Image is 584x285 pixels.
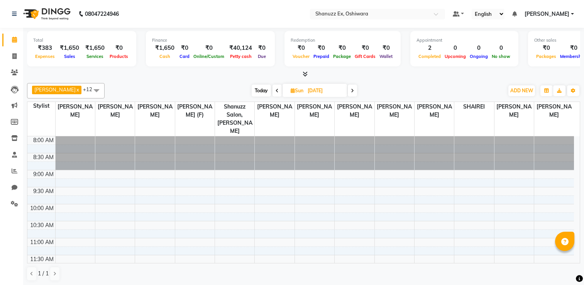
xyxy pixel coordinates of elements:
[335,102,374,120] span: [PERSON_NAME]
[152,37,269,44] div: Finance
[38,270,49,278] span: 1 / 1
[311,44,331,53] div: ₹0
[534,102,574,120] span: [PERSON_NAME]
[108,44,130,53] div: ₹0
[311,54,331,59] span: Prepaid
[416,44,443,53] div: 2
[95,102,135,120] span: [PERSON_NAME]
[33,37,130,44] div: Total
[178,54,191,59] span: Card
[32,153,55,161] div: 8:30 AM
[191,54,226,59] span: Online/Custom
[152,44,178,53] div: ₹1,650
[443,44,468,53] div: 0
[76,87,79,93] a: x
[57,44,82,53] div: ₹1,650
[415,102,454,120] span: [PERSON_NAME]
[83,86,98,92] span: +12
[27,102,55,110] div: Stylist
[353,54,377,59] span: Gift Cards
[291,44,311,53] div: ₹0
[255,102,294,120] span: [PERSON_NAME]
[33,54,57,59] span: Expenses
[56,102,95,120] span: [PERSON_NAME]
[32,170,55,178] div: 9:00 AM
[305,85,344,97] input: 2025-10-19
[29,255,55,263] div: 11:30 AM
[468,44,490,53] div: 0
[29,221,55,229] div: 10:30 AM
[331,54,353,59] span: Package
[228,54,254,59] span: Petty cash
[508,85,535,96] button: ADD NEW
[175,102,215,120] span: [PERSON_NAME] (F)
[82,44,108,53] div: ₹1,650
[29,238,55,246] div: 11:00 AM
[33,44,57,53] div: ₹383
[534,54,558,59] span: Packages
[62,54,77,59] span: Sales
[510,88,533,93] span: ADD NEW
[490,44,512,53] div: 0
[252,85,271,97] span: Today
[377,44,394,53] div: ₹0
[289,88,305,93] span: Sun
[32,187,55,195] div: 9:30 AM
[85,3,119,25] b: 08047224946
[191,44,226,53] div: ₹0
[20,3,73,25] img: logo
[534,44,558,53] div: ₹0
[32,136,55,144] div: 8:00 AM
[295,102,334,120] span: [PERSON_NAME]
[215,102,254,136] span: Shanuzz Salon, [PERSON_NAME]
[135,102,174,120] span: [PERSON_NAME]
[256,54,268,59] span: Due
[291,54,311,59] span: Voucher
[416,37,512,44] div: Appointment
[468,54,490,59] span: Ongoing
[494,102,534,120] span: [PERSON_NAME]
[375,102,414,120] span: [PERSON_NAME]
[178,44,191,53] div: ₹0
[226,44,255,53] div: ₹40,124
[255,44,269,53] div: ₹0
[291,37,394,44] div: Redemption
[331,44,353,53] div: ₹0
[85,54,105,59] span: Services
[443,54,468,59] span: Upcoming
[525,10,569,18] span: [PERSON_NAME]
[34,87,76,93] span: [PERSON_NAME]
[29,204,55,212] div: 10:00 AM
[416,54,443,59] span: Completed
[353,44,377,53] div: ₹0
[108,54,130,59] span: Products
[377,54,394,59] span: Wallet
[490,54,512,59] span: No show
[454,102,494,112] span: SHAIREI
[157,54,172,59] span: Cash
